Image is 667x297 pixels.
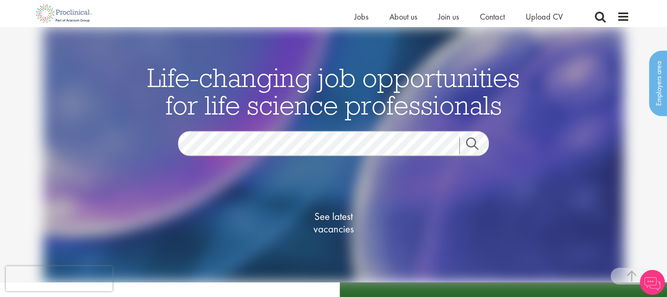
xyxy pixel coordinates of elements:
[480,11,505,22] a: Contact
[292,177,375,269] a: See latestvacancies
[147,61,520,122] span: Life-changing job opportunities for life science professionals
[292,210,375,235] span: See latest vacancies
[438,11,459,22] a: Join us
[43,27,624,282] img: candidate home
[640,270,665,295] img: Chatbot
[526,11,563,22] a: Upload CV
[6,266,113,291] iframe: reCAPTCHA
[459,137,495,154] a: Job search submit button
[389,11,417,22] a: About us
[354,11,369,22] a: Jobs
